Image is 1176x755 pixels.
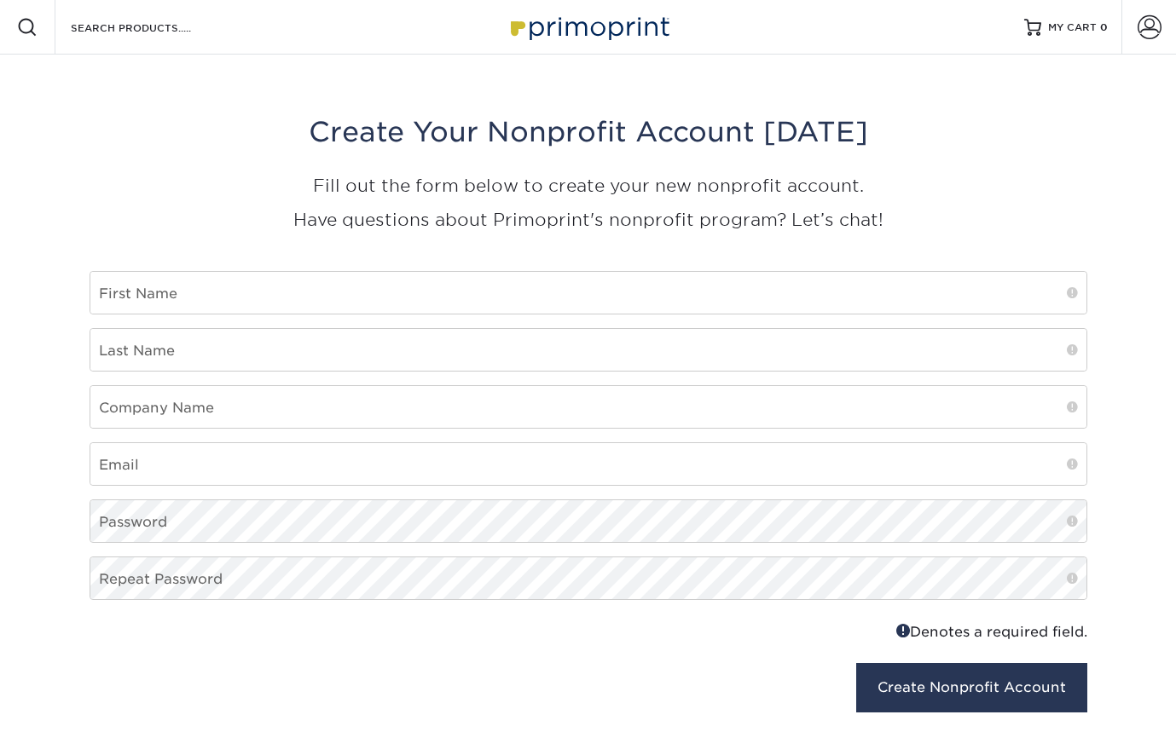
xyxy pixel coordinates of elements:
img: Primoprint [503,9,674,45]
button: Create Nonprofit Account [856,663,1087,712]
span: 0 [1100,21,1108,33]
span: MY CART [1048,20,1097,35]
div: Denotes a required field. [601,620,1087,643]
h3: Create Your Nonprofit Account [DATE] [90,116,1087,148]
input: SEARCH PRODUCTS..... [69,17,235,37]
p: Fill out the form below to create your new nonprofit account. Have questions about Primoprint's n... [90,169,1087,237]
